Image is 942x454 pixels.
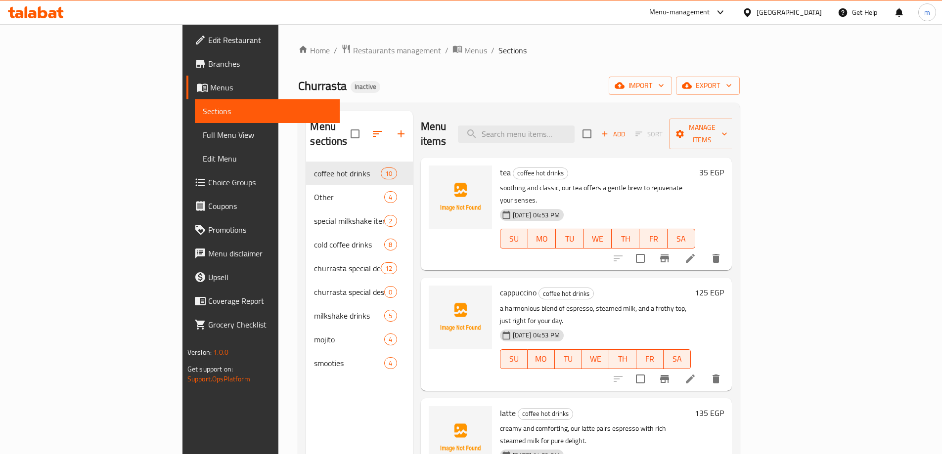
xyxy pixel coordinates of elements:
button: SU [500,349,528,369]
button: SU [500,229,528,248]
span: Choice Groups [208,176,332,188]
span: Select section [577,124,597,144]
img: cappuccino [429,286,492,349]
a: Branches [186,52,340,76]
span: SU [504,232,524,246]
div: Menu-management [649,6,710,18]
button: MO [528,349,555,369]
button: FR [636,349,664,369]
span: [DATE] 04:53 PM [509,330,564,340]
a: Edit Restaurant [186,28,340,52]
a: Edit menu item [684,252,696,264]
span: 4 [385,335,396,344]
img: tea [429,165,492,229]
span: 4 [385,193,396,202]
div: items [381,262,397,274]
div: items [384,191,397,203]
span: Edit Restaurant [208,34,332,46]
span: Other [314,191,384,203]
div: cold coffee drinks8 [306,233,412,256]
span: Get support on: [187,363,233,375]
span: FR [640,352,660,366]
div: smooties4 [306,351,412,375]
a: Promotions [186,218,340,242]
div: churrasta special desserts0 [306,280,412,304]
span: Full Menu View [203,129,332,141]
div: items [381,167,397,179]
span: Add [600,128,627,140]
a: Support.OpsPlatform [187,372,250,385]
p: a harmonious blend of espresso, steamed milk, and a frothy top, just right for your day. [500,302,691,327]
button: TH [609,349,636,369]
span: coffee hot drinks [518,408,573,419]
span: special milkshake item [314,215,384,227]
div: items [384,239,397,250]
span: Branches [208,58,332,70]
button: TU [555,349,582,369]
span: Menu disclaimer [208,248,332,259]
span: SA [668,352,687,366]
span: cold coffee drinks [314,239,384,250]
span: 5 [385,311,396,321]
span: latte [500,406,516,420]
a: Edit menu item [684,373,696,385]
span: 4 [385,359,396,368]
p: creamy and comforting, our latte pairs espresso with rich steamed milk for pure delight. [500,422,691,447]
span: Grocery Checklist [208,319,332,330]
span: [DATE] 04:53 PM [509,210,564,220]
span: Menus [464,44,487,56]
span: Coupons [208,200,332,212]
div: mojito4 [306,328,412,351]
span: SU [504,352,524,366]
span: Select to update [630,248,651,269]
span: Inactive [351,83,380,91]
div: coffee hot drinks [518,408,573,420]
div: milkshake drinks [314,310,384,322]
div: churrasta special desserts12 [306,256,412,280]
div: coffee hot drinks10 [306,162,412,185]
button: Manage items [669,119,735,149]
button: TH [612,229,639,248]
span: TH [613,352,632,366]
span: Add item [597,126,629,142]
span: mojito [314,333,384,345]
a: Menus [452,44,487,57]
div: coffee hot drinks [513,167,568,179]
span: coffee hot drinks [314,167,381,179]
span: Restaurants management [353,44,441,56]
button: Add section [389,122,413,146]
span: Select all sections [345,124,365,144]
span: MO [532,352,551,366]
div: items [384,357,397,369]
input: search [458,125,575,143]
a: Restaurants management [341,44,441,57]
span: FR [643,232,663,246]
span: TU [560,232,580,246]
button: Branch-specific-item [653,367,676,391]
span: Sort sections [365,122,389,146]
div: items [384,310,397,322]
button: Add [597,126,629,142]
span: 1.0.0 [213,346,228,359]
div: items [384,286,397,298]
span: Select section first [629,126,669,142]
button: WE [582,349,609,369]
div: Other4 [306,185,412,209]
span: MO [532,232,552,246]
span: Edit Menu [203,153,332,165]
span: Manage items [677,122,727,146]
a: Menus [186,76,340,99]
span: coffee hot drinks [513,167,568,179]
button: MO [528,229,556,248]
span: Promotions [208,224,332,236]
span: Upsell [208,271,332,283]
p: soothing and classic, our tea offers a gentle brew to rejuvenate your senses. [500,182,696,206]
span: export [684,80,732,92]
div: coffee hot drinks [538,288,594,299]
a: Upsell [186,265,340,289]
a: Grocery Checklist [186,313,340,336]
span: Sections [498,44,527,56]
